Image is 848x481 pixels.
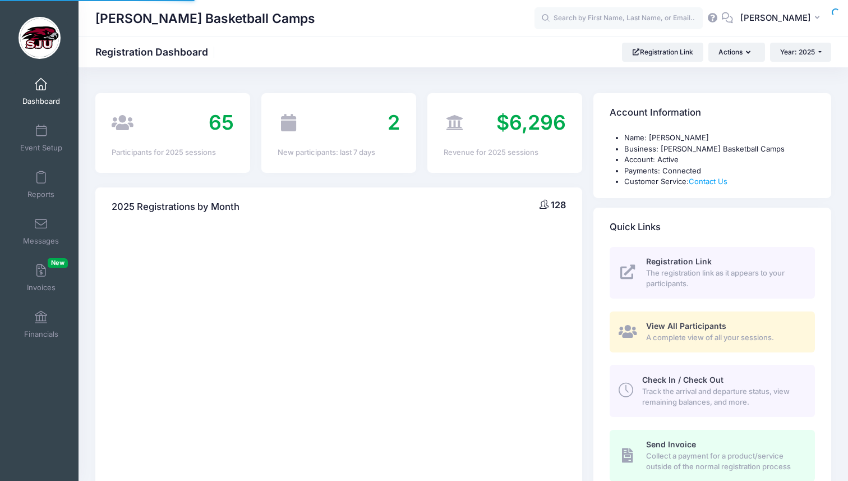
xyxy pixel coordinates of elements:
[496,110,566,135] span: $6,296
[646,256,712,266] span: Registration Link
[733,6,831,31] button: [PERSON_NAME]
[646,439,696,449] span: Send Invoice
[689,177,727,186] a: Contact Us
[624,144,815,155] li: Business: [PERSON_NAME] Basketball Camps
[642,375,723,384] span: Check In / Check Out
[624,154,815,166] li: Account: Active
[27,283,56,292] span: Invoices
[22,97,60,106] span: Dashboard
[24,329,58,339] span: Financials
[610,247,815,299] a: Registration Link The registration link as it appears to your participants.
[534,7,703,30] input: Search by First Name, Last Name, or Email...
[15,72,68,111] a: Dashboard
[23,236,59,246] span: Messages
[388,110,400,135] span: 2
[15,305,68,344] a: Financials
[15,165,68,204] a: Reports
[19,17,61,59] img: Cindy Griffin Basketball Camps
[95,6,315,31] h1: [PERSON_NAME] Basketball Camps
[610,365,815,416] a: Check In / Check Out Track the arrival and departure status, view remaining balances, and more.
[646,332,802,343] span: A complete view of all your sessions.
[112,147,234,158] div: Participants for 2025 sessions
[624,166,815,177] li: Payments: Connected
[780,48,815,56] span: Year: 2025
[622,43,703,62] a: Registration Link
[624,176,815,187] li: Customer Service:
[646,451,802,473] span: Collect a payment for a product/service outside of the normal registration process
[444,147,566,158] div: Revenue for 2025 sessions
[646,321,726,331] span: View All Participants
[15,212,68,251] a: Messages
[740,12,811,24] span: [PERSON_NAME]
[624,132,815,144] li: Name: [PERSON_NAME]
[551,199,566,210] span: 128
[209,110,234,135] span: 65
[15,258,68,297] a: InvoicesNew
[642,386,802,408] span: Track the arrival and departure status, view remaining balances, and more.
[708,43,764,62] button: Actions
[770,43,831,62] button: Year: 2025
[610,97,701,129] h4: Account Information
[95,46,218,58] h1: Registration Dashboard
[20,143,62,153] span: Event Setup
[15,118,68,158] a: Event Setup
[646,268,802,290] span: The registration link as it appears to your participants.
[27,190,54,199] span: Reports
[48,258,68,268] span: New
[610,311,815,352] a: View All Participants A complete view of all your sessions.
[610,211,661,243] h4: Quick Links
[112,191,239,223] h4: 2025 Registrations by Month
[278,147,400,158] div: New participants: last 7 days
